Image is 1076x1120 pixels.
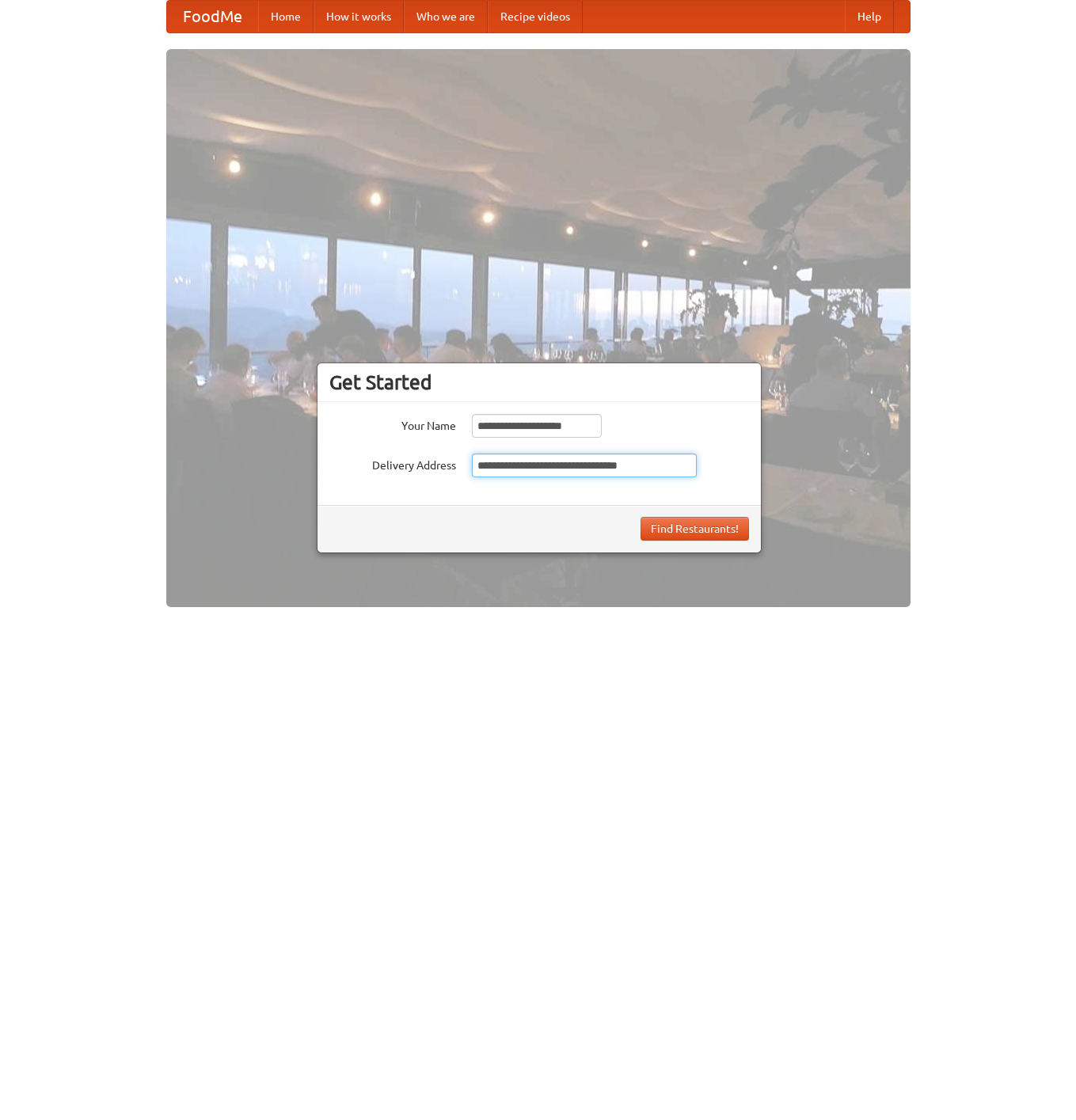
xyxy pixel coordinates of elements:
a: FoodMe [167,1,258,32]
a: Who we are [404,1,488,32]
a: Home [258,1,314,32]
h3: Get Started [329,370,749,394]
a: Help [845,1,894,32]
a: Recipe videos [488,1,583,32]
a: How it works [314,1,404,32]
label: Delivery Address [329,454,456,473]
label: Your Name [329,414,456,434]
button: Find Restaurants! [641,517,749,541]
